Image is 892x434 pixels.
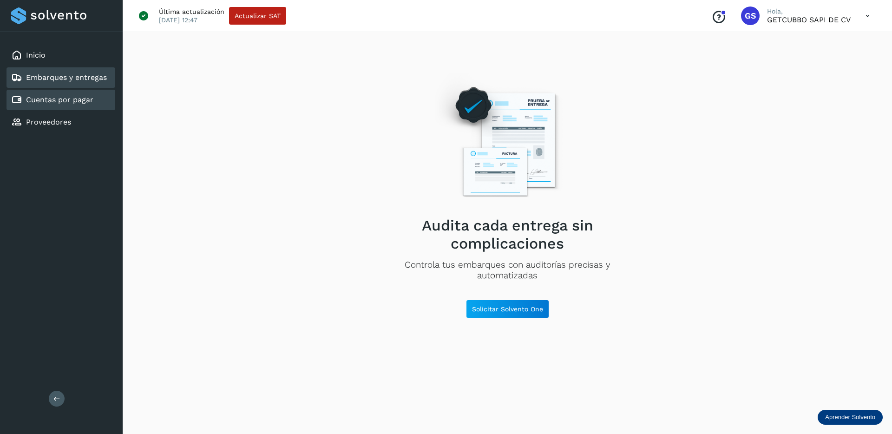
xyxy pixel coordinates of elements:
button: Actualizar SAT [229,7,286,25]
span: Solicitar Solvento One [472,306,543,312]
p: Hola, [767,7,851,15]
p: GETCUBBO SAPI DE CV [767,15,851,24]
img: Empty state image [427,73,588,209]
h2: Audita cada entrega sin complicaciones [375,217,640,252]
a: Embarques y entregas [26,73,107,82]
p: [DATE] 12:47 [159,16,197,24]
p: Controla tus embarques con auditorías precisas y automatizadas [375,260,640,281]
span: Actualizar SAT [235,13,281,19]
p: Última actualización [159,7,224,16]
div: Cuentas por pagar [7,90,115,110]
a: Proveedores [26,118,71,126]
div: Embarques y entregas [7,67,115,88]
button: Solicitar Solvento One [466,300,549,318]
div: Aprender Solvento [818,410,883,425]
a: Inicio [26,51,46,59]
div: Inicio [7,45,115,66]
p: Aprender Solvento [825,414,875,421]
a: Cuentas por pagar [26,95,93,104]
div: Proveedores [7,112,115,132]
